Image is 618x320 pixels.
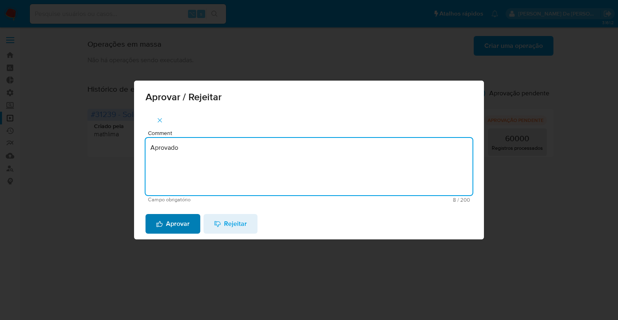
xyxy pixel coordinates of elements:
[309,197,470,203] span: Máximo 200 caracteres
[146,92,472,102] span: Aprovar / Rejeitar
[156,215,190,233] span: Aprovar
[146,214,200,234] button: Aprovar
[204,214,257,234] button: Rejeitar
[214,215,247,233] span: Rejeitar
[148,197,309,203] span: Campo obrigatório
[148,130,475,136] span: Comment
[146,138,472,195] textarea: Aprovado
